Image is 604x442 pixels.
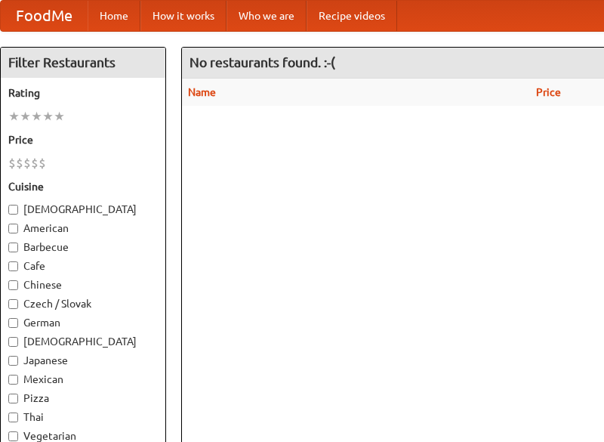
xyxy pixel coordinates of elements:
input: [DEMOGRAPHIC_DATA] [8,205,18,215]
label: Chinese [8,277,158,292]
a: Price [536,86,561,98]
h4: Filter Restaurants [1,48,165,78]
label: [DEMOGRAPHIC_DATA] [8,202,158,217]
ng-pluralize: No restaurants found. :-( [190,55,335,70]
input: Pizza [8,394,18,403]
li: ★ [42,108,54,125]
input: Mexican [8,375,18,385]
li: $ [16,155,23,172]
label: German [8,315,158,330]
input: Czech / Slovak [8,299,18,309]
label: Cafe [8,258,158,274]
input: Vegetarian [8,431,18,441]
input: Thai [8,413,18,422]
a: Name [188,86,216,98]
label: Barbecue [8,240,158,255]
label: Pizza [8,391,158,406]
input: German [8,318,18,328]
a: How it works [140,1,226,31]
input: Cafe [8,261,18,271]
label: [DEMOGRAPHIC_DATA] [8,334,158,349]
h5: Cuisine [8,179,158,194]
label: Mexican [8,372,158,387]
a: Recipe videos [307,1,397,31]
label: Thai [8,410,158,425]
h5: Price [8,132,158,147]
label: Japanese [8,353,158,368]
input: Japanese [8,356,18,366]
li: $ [8,155,16,172]
li: ★ [8,108,20,125]
li: ★ [20,108,31,125]
label: Czech / Slovak [8,296,158,311]
li: $ [31,155,39,172]
li: ★ [54,108,65,125]
a: FoodMe [1,1,88,31]
input: [DEMOGRAPHIC_DATA] [8,337,18,347]
li: $ [23,155,31,172]
li: $ [39,155,46,172]
input: Barbecue [8,243,18,252]
a: Home [88,1,140,31]
input: Chinese [8,280,18,290]
label: American [8,221,158,236]
li: ★ [31,108,42,125]
h5: Rating [8,85,158,100]
a: Who we are [226,1,307,31]
input: American [8,224,18,233]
